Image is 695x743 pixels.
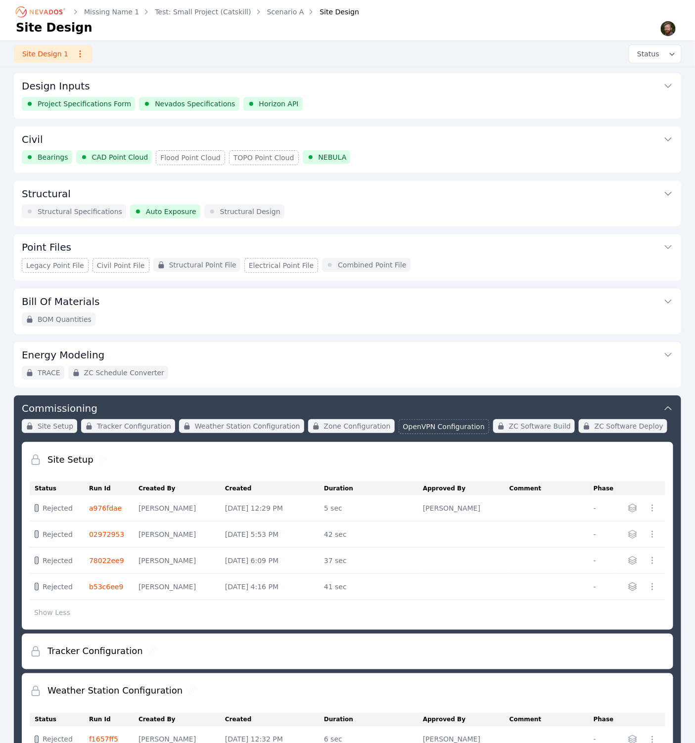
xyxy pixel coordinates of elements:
button: Commissioning [22,395,673,419]
span: Auto Exposure [146,207,196,217]
td: [PERSON_NAME] [139,574,225,600]
td: [PERSON_NAME] [423,495,510,522]
th: Created [225,481,324,495]
span: CAD Point Cloud [92,152,148,162]
th: Approved By [423,481,510,495]
a: 78022ee9 [89,557,124,565]
div: 41 sec [324,582,418,592]
div: 37 sec [324,556,418,566]
span: Horizon API [259,99,299,109]
button: Structural [22,181,673,205]
span: Rejected [43,556,73,566]
th: Approved By [423,713,510,727]
div: StructuralStructural SpecificationsAuto ExposureStructural Design [14,181,681,226]
a: Site Design 1 [14,45,93,63]
h2: Tracker Configuration [47,645,143,658]
span: TRACE [38,368,60,378]
th: Run Id [89,713,139,727]
a: b53c6ee9 [89,583,123,591]
span: Status [633,49,659,59]
div: CivilBearingsCAD Point CloudFlood Point CloudTOPO Point CloudNEBULA [14,127,681,173]
button: Show Less [30,603,75,622]
span: Rejected [43,582,73,592]
span: Nevados Specifications [155,99,235,109]
th: Status [30,713,89,727]
div: 42 sec [324,529,418,539]
td: [PERSON_NAME] [139,548,225,574]
span: Weather Station Configuration [195,421,300,431]
span: Combined Point File [338,260,406,270]
th: Created By [139,713,225,727]
td: - [594,574,617,600]
td: [PERSON_NAME] [139,522,225,548]
td: [DATE] 6:09 PM [225,548,324,574]
span: ZC Software Deploy [595,421,663,431]
span: BOM Quantities [38,314,92,324]
th: Phase [594,481,617,495]
td: [DATE] 4:16 PM [225,574,324,600]
div: Bill Of MaterialsBOM Quantities [14,289,681,334]
th: Status [30,481,89,495]
td: [DATE] 5:53 PM [225,522,324,548]
span: Civil Point File [97,261,145,270]
button: Bill Of Materials [22,289,673,312]
div: 5 sec [324,503,418,513]
th: Comment [510,713,594,727]
h1: Site Design [16,20,93,36]
a: Test: Small Project (Catskill) [155,7,251,17]
td: [PERSON_NAME] [139,495,225,522]
img: Sam Prest [660,21,676,37]
a: Missing Name 1 [84,7,139,17]
h3: Point Files [22,240,71,254]
td: - [594,522,617,548]
span: Structural Specifications [38,207,122,217]
button: Civil [22,127,673,150]
th: Created By [139,481,225,495]
button: Design Inputs [22,73,673,97]
span: Zone Configuration [324,421,391,431]
a: a976fdae [89,504,122,512]
h2: Site Setup [47,453,93,467]
span: NEBULA [319,152,347,162]
span: ZC Software Build [509,421,571,431]
span: Site Setup [38,421,73,431]
span: Electrical Point File [249,261,314,270]
button: Energy Modeling [22,342,673,366]
span: Rejected [43,529,73,539]
h3: Design Inputs [22,79,90,93]
th: Duration [324,481,423,495]
span: ZC Schedule Converter [84,368,164,378]
button: Point Files [22,234,673,258]
td: [DATE] 12:29 PM [225,495,324,522]
th: Created [225,713,324,727]
span: Project Specifications Form [38,99,131,109]
span: Rejected [43,503,73,513]
th: Duration [324,713,423,727]
a: 02972953 [89,530,124,538]
h3: Commissioning [22,401,97,415]
span: TOPO Point Cloud [233,153,294,163]
h3: Energy Modeling [22,348,104,362]
th: Phase [594,713,617,727]
th: Comment [510,481,594,495]
span: Flood Point Cloud [160,153,221,163]
span: Structural Design [220,207,280,217]
div: Design InputsProject Specifications FormNevados SpecificationsHorizon API [14,73,681,119]
h2: Weather Station Configuration [47,684,183,698]
td: - [594,495,617,522]
td: - [594,548,617,574]
span: Tracker Configuration [97,421,171,431]
span: Structural Point File [169,260,236,270]
nav: Breadcrumb [16,4,359,20]
h3: Structural [22,187,71,201]
div: Energy ModelingTRACEZC Schedule Converter [14,342,681,388]
span: Bearings [38,152,68,162]
h3: Bill Of Materials [22,295,100,308]
th: Run Id [89,481,139,495]
button: Status [629,45,681,63]
span: OpenVPN Configuration [403,422,485,432]
div: Point FilesLegacy Point FileCivil Point FileStructural Point FileElectrical Point FileCombined Po... [14,234,681,281]
div: Site Design [306,7,359,17]
span: Legacy Point File [26,261,84,270]
h3: Civil [22,132,43,146]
